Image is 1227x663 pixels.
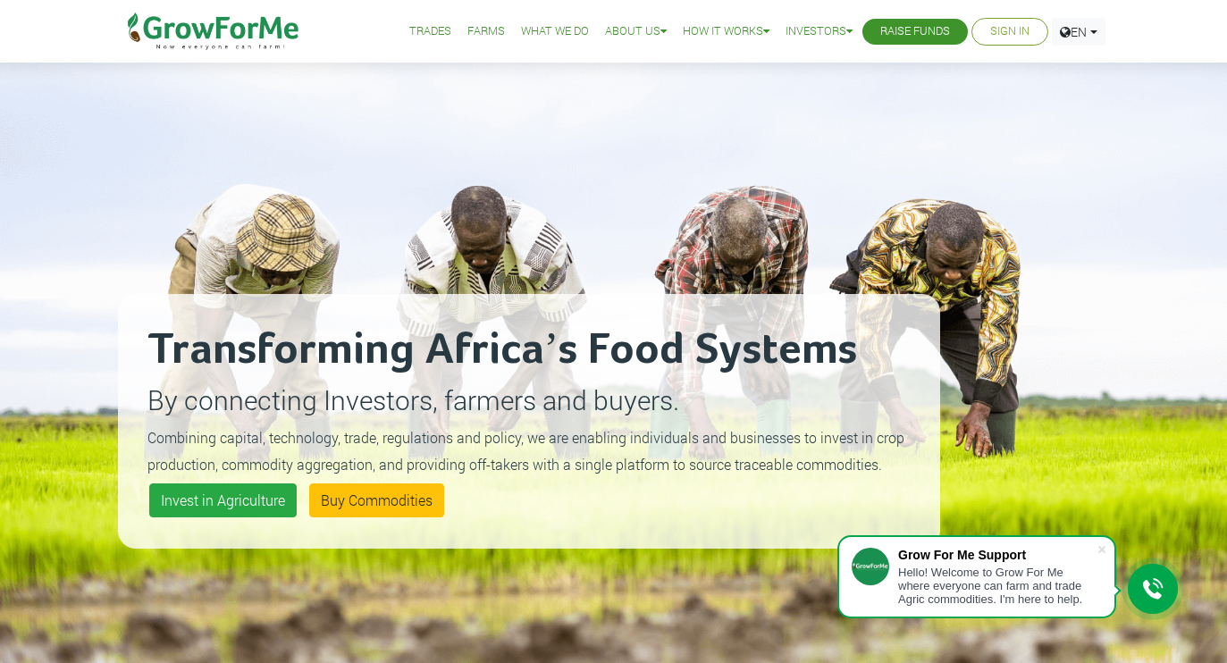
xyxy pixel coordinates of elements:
[898,548,1097,562] div: Grow For Me Support
[1052,18,1105,46] a: EN
[786,22,853,41] a: Investors
[880,22,950,41] a: Raise Funds
[898,566,1097,606] div: Hello! Welcome to Grow For Me where everyone can farm and trade Agric commodities. I'm here to help.
[147,428,904,474] small: Combining capital, technology, trade, regulations and policy, we are enabling individuals and bus...
[409,22,451,41] a: Trades
[149,483,297,517] a: Invest in Agriculture
[467,22,505,41] a: Farms
[521,22,589,41] a: What We Do
[147,323,911,377] h2: Transforming Africa’s Food Systems
[147,380,911,420] p: By connecting Investors, farmers and buyers.
[605,22,667,41] a: About Us
[309,483,444,517] a: Buy Commodities
[990,22,1030,41] a: Sign In
[683,22,769,41] a: How it Works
